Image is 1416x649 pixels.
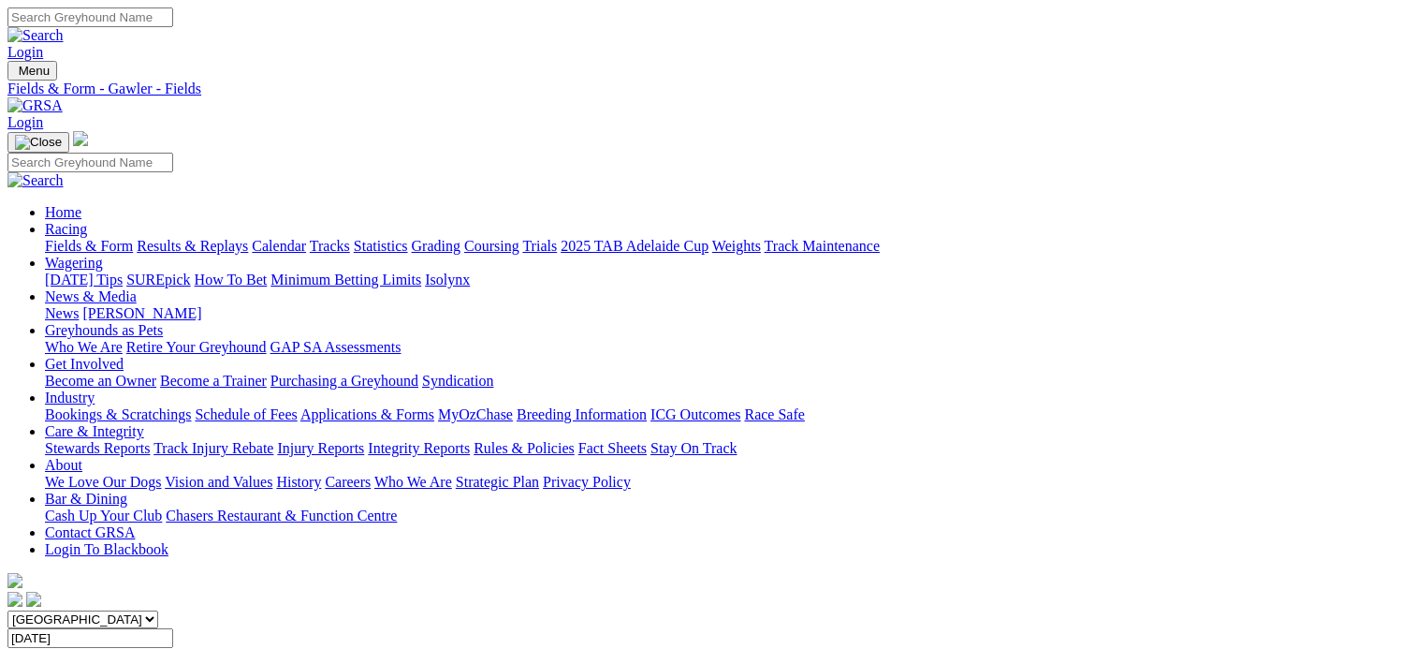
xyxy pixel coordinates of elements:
a: Stay On Track [650,440,737,456]
a: 2025 TAB Adelaide Cup [561,238,708,254]
a: SUREpick [126,272,190,288]
a: Bar & Dining [45,491,127,507]
img: twitter.svg [26,592,41,607]
a: Grading [412,238,460,254]
a: [DATE] Tips [45,272,123,288]
a: [PERSON_NAME] [82,305,201,321]
a: Weights [712,238,761,254]
div: Industry [45,406,1409,423]
img: Close [15,135,62,150]
a: Login [7,44,43,60]
div: Get Involved [45,373,1409,390]
a: Fields & Form [45,238,133,254]
a: Greyhounds as Pets [45,322,163,338]
a: Coursing [464,238,519,254]
a: Retire Your Greyhound [126,339,267,355]
span: Menu [19,64,50,78]
a: Rules & Policies [474,440,575,456]
img: GRSA [7,97,63,114]
a: Fact Sheets [578,440,647,456]
img: logo-grsa-white.png [73,131,88,146]
div: Racing [45,238,1409,255]
button: Toggle navigation [7,61,57,81]
a: Fields & Form - Gawler - Fields [7,81,1409,97]
a: GAP SA Assessments [270,339,401,355]
a: Get Involved [45,356,124,372]
a: Racing [45,221,87,237]
a: Vision and Values [165,474,272,490]
a: News & Media [45,288,137,304]
a: Stewards Reports [45,440,150,456]
a: How To Bet [195,272,268,288]
a: About [45,457,82,473]
a: Privacy Policy [543,474,631,490]
a: ICG Outcomes [650,406,740,422]
a: Syndication [422,373,493,389]
a: Become a Trainer [160,373,267,389]
a: Race Safe [744,406,804,422]
input: Select date [7,628,173,648]
a: Track Injury Rebate [153,440,273,456]
a: Purchasing a Greyhound [270,373,418,389]
img: facebook.svg [7,592,22,607]
a: Integrity Reports [368,440,470,456]
a: Care & Integrity [45,423,144,439]
a: Calendar [252,238,306,254]
a: Wagering [45,255,103,271]
a: Become an Owner [45,373,156,389]
a: Breeding Information [517,406,647,422]
a: Schedule of Fees [195,406,297,422]
a: Results & Replays [137,238,248,254]
a: Home [45,204,81,220]
div: Care & Integrity [45,440,1409,457]
a: Who We Are [45,339,123,355]
a: Minimum Betting Limits [270,272,421,288]
a: Bookings & Scratchings [45,406,191,422]
a: Industry [45,390,95,406]
button: Toggle navigation [7,132,69,153]
div: Wagering [45,272,1409,288]
a: Contact GRSA [45,524,135,540]
div: About [45,474,1409,491]
div: Greyhounds as Pets [45,339,1409,356]
a: Trials [522,238,557,254]
a: Applications & Forms [300,406,434,422]
input: Search [7,153,173,172]
a: Tracks [310,238,350,254]
a: Login [7,114,43,130]
a: News [45,305,79,321]
div: News & Media [45,305,1409,322]
a: Cash Up Your Club [45,508,162,524]
img: Search [7,172,64,189]
a: Track Maintenance [765,238,880,254]
a: Injury Reports [277,440,364,456]
a: Careers [325,474,371,490]
a: We Love Our Dogs [45,474,161,490]
input: Search [7,7,173,27]
a: Isolynx [425,272,470,288]
a: MyOzChase [438,406,513,422]
a: Strategic Plan [456,474,539,490]
a: Login To Blackbook [45,541,168,557]
a: Chasers Restaurant & Function Centre [166,508,397,524]
img: Search [7,27,64,44]
a: Who We Are [374,474,452,490]
a: Statistics [354,238,408,254]
a: History [276,474,321,490]
div: Bar & Dining [45,508,1409,524]
img: logo-grsa-white.png [7,573,22,588]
